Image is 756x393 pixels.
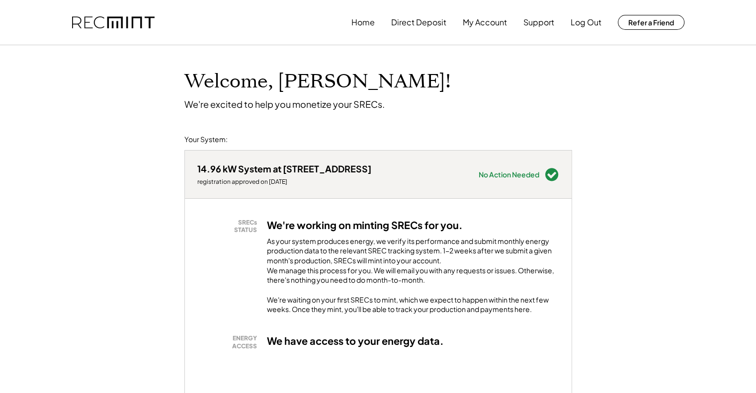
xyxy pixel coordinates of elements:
[202,219,257,234] div: SRECs STATUS
[267,295,559,314] div: We're waiting on your first SRECs to mint, which we expect to happen within the next few weeks. O...
[197,178,371,186] div: registration approved on [DATE]
[523,12,554,32] button: Support
[184,135,228,145] div: Your System:
[351,12,375,32] button: Home
[463,12,507,32] button: My Account
[479,171,539,178] div: No Action Needed
[391,12,446,32] button: Direct Deposit
[267,334,444,347] h3: We have access to your energy data.
[267,236,559,290] div: As your system produces energy, we verify its performance and submit monthly energy production da...
[267,219,463,232] h3: We're working on minting SRECs for you.
[184,70,451,93] h1: Welcome, [PERSON_NAME]!
[72,16,155,29] img: recmint-logotype%403x.png
[184,98,385,110] div: We're excited to help you monetize your SRECs.
[197,163,371,174] div: 14.96 kW System at [STREET_ADDRESS]
[571,12,601,32] button: Log Out
[618,15,684,30] button: Refer a Friend
[202,334,257,350] div: ENERGY ACCESS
